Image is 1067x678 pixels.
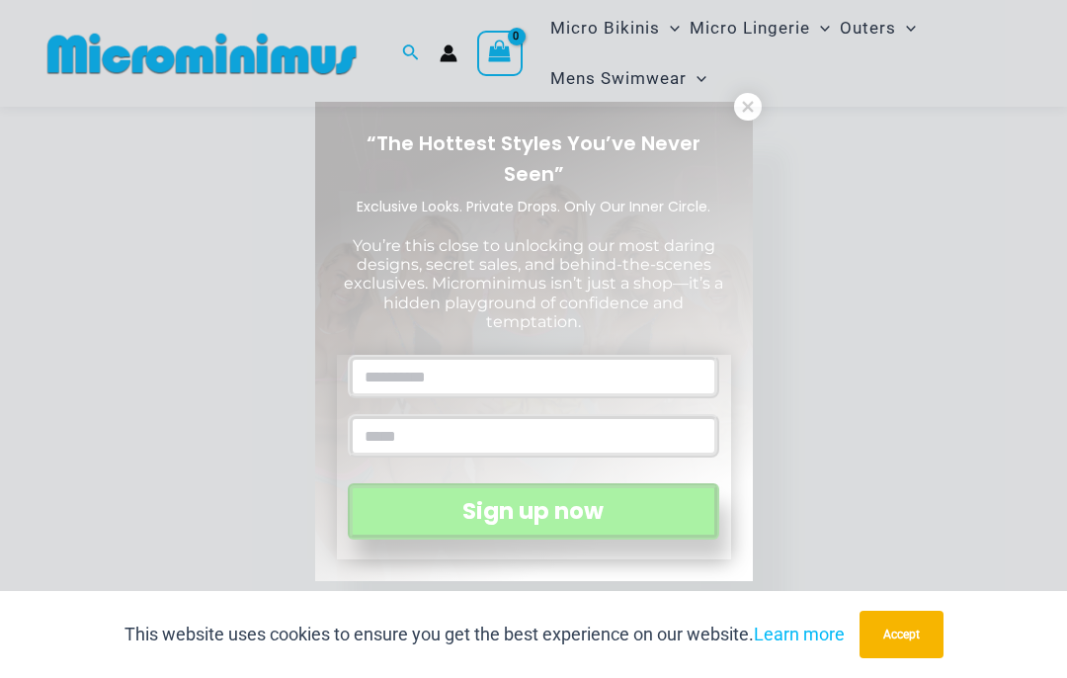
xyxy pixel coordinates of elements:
[754,624,845,644] a: Learn more
[367,129,700,188] span: “The Hottest Styles You’ve Never Seen”
[860,611,944,658] button: Accept
[124,620,845,649] p: This website uses cookies to ensure you get the best experience on our website.
[357,197,710,216] span: Exclusive Looks. Private Drops. Only Our Inner Circle.
[344,236,723,331] span: You’re this close to unlocking our most daring designs, secret sales, and behind-the-scenes exclu...
[348,483,718,540] button: Sign up now
[734,93,762,121] button: Close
